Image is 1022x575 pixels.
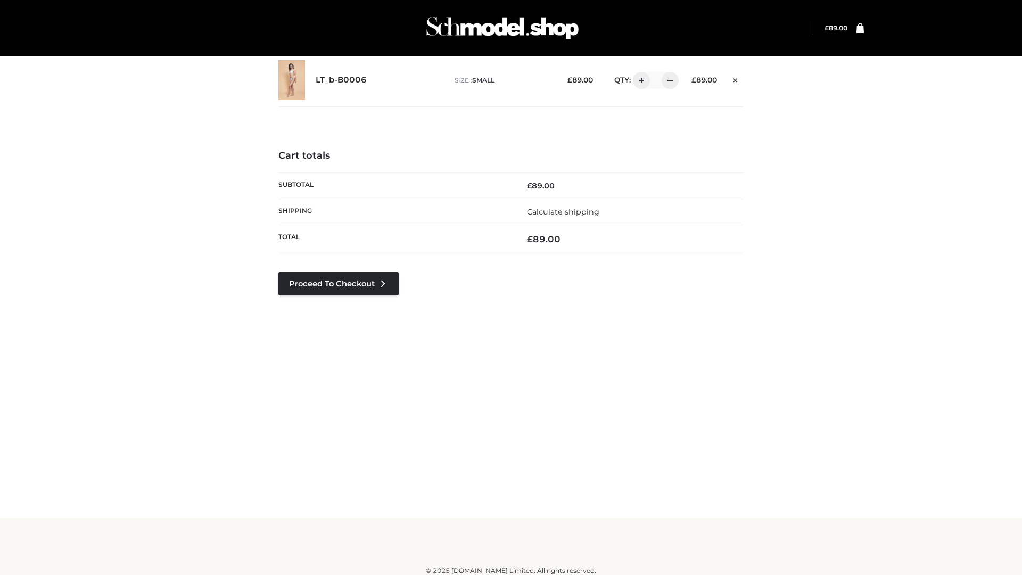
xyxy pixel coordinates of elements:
span: SMALL [472,76,494,84]
th: Shipping [278,199,511,225]
bdi: 89.00 [825,24,847,32]
span: £ [527,234,533,244]
a: Remove this item [728,72,744,86]
span: £ [527,181,532,191]
th: Total [278,225,511,253]
a: LT_b-B0006 [316,75,367,85]
p: size : [455,76,551,85]
span: £ [825,24,829,32]
a: Proceed to Checkout [278,272,399,295]
a: Calculate shipping [527,207,599,217]
bdi: 89.00 [527,181,555,191]
span: £ [691,76,696,84]
a: £89.00 [825,24,847,32]
th: Subtotal [278,172,511,199]
div: QTY: [604,72,675,89]
h4: Cart totals [278,150,744,162]
img: Schmodel Admin 964 [423,7,582,49]
bdi: 89.00 [527,234,561,244]
bdi: 89.00 [691,76,717,84]
bdi: 89.00 [567,76,593,84]
span: £ [567,76,572,84]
